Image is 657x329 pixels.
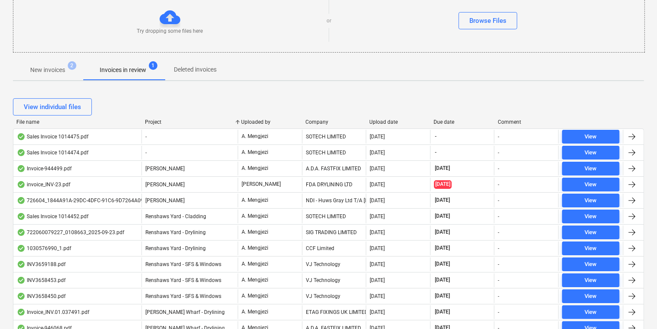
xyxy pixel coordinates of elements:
div: INV3659188.pdf [17,261,66,268]
span: Renshaws Yard - Cladding [145,213,206,219]
div: OCR finished [17,133,25,140]
div: [DATE] [370,277,385,283]
div: Upload date [370,119,427,125]
div: - [498,134,499,140]
p: Deleted invoices [174,65,217,74]
div: Project [145,119,234,125]
div: NDI - Huws Gray Ltd T/A [PERSON_NAME] [302,194,366,207]
div: CCF Limited [302,241,366,255]
div: View [585,260,597,269]
p: A. Mengjezi [242,213,268,220]
div: INV3658453.pdf [17,277,66,284]
span: Renshaws Yard - SFS & Windows [145,277,221,283]
button: Browse Files [459,12,517,29]
div: - [498,293,499,299]
div: Comment [498,119,555,125]
button: View [562,226,619,239]
div: 726604_1844A91A-29DC-4DFC-91C6-9D7264A090A9.PDF [17,197,164,204]
span: [DATE] [434,229,451,236]
div: View [585,132,597,142]
div: OCR finished [17,213,25,220]
div: - [498,261,499,267]
div: Due date [434,119,491,125]
p: [PERSON_NAME] [242,181,281,188]
div: [DATE] [370,134,385,140]
div: - [498,277,499,283]
span: Renshaws Yard - SFS & Windows [145,293,221,299]
div: - [498,197,499,204]
button: View [562,146,619,160]
div: View [585,291,597,301]
div: [DATE] [370,150,385,156]
span: - [145,150,147,156]
div: A.D.A. FASTFIX LIMITED [302,162,366,175]
div: Sales Invoice 1014474.pdf [17,149,88,156]
div: OCR finished [17,149,25,156]
p: A. Mengjezi [242,308,268,316]
iframe: Chat Widget [614,288,657,329]
div: Invoice-944499.pdf [17,165,72,172]
div: View [585,228,597,238]
div: Uploaded by [241,119,299,125]
div: Sales Invoice 1014452.pdf [17,213,88,220]
div: View [585,307,597,317]
p: A. Mengjezi [242,165,268,172]
div: File name [16,119,138,125]
div: [DATE] [370,309,385,315]
div: [DATE] [370,261,385,267]
div: 1030576990_1.pdf [17,245,71,252]
div: VJ Technology [302,257,366,271]
div: 722060079227_0108663_2025-09-23.pdf [17,229,124,236]
span: Montgomery's Wharf - Drylining [145,309,225,315]
button: View [562,162,619,175]
button: View [562,210,619,223]
div: OCR finished [17,277,25,284]
div: VJ Technology [302,273,366,287]
p: Invoices in review [100,66,146,75]
div: View individual files [24,101,81,113]
button: View [562,305,619,319]
div: OCR finished [17,181,25,188]
div: - [498,150,499,156]
div: View [585,196,597,206]
div: View [585,164,597,174]
span: 2 [68,61,76,70]
span: [DATE] [434,180,452,188]
p: A. Mengjezi [242,244,268,252]
p: A. Mengjezi [242,149,268,156]
button: View [562,257,619,271]
div: View [585,276,597,285]
div: - [498,229,499,235]
span: [DATE] [434,260,451,268]
div: OCR finished [17,293,25,300]
button: View [562,273,619,287]
div: FDA DRYLINING LTD [302,178,366,191]
p: A. Mengjezi [242,197,268,204]
div: - [498,166,499,172]
div: Invoice_INV.01.037491.pdf [17,309,89,316]
p: A. Mengjezi [242,133,268,140]
div: VJ Technology [302,289,366,303]
div: Company [305,119,363,125]
p: Try dropping some files here [137,28,203,35]
span: - [434,133,437,140]
div: [DATE] [370,293,385,299]
span: [DATE] [434,308,451,316]
button: View [562,241,619,255]
button: View [562,130,619,144]
p: A. Mengjezi [242,229,268,236]
div: [DATE] [370,197,385,204]
div: SOTECH LIMITED [302,130,366,144]
div: View [585,212,597,222]
div: - [498,245,499,251]
div: OCR finished [17,165,25,172]
div: [DATE] [370,182,385,188]
div: OCR finished [17,309,25,316]
p: or [327,17,331,25]
button: View [562,178,619,191]
div: Sales Invoice 1014475.pdf [17,133,88,140]
div: [DATE] [370,229,385,235]
div: OCR finished [17,245,25,252]
button: View [562,289,619,303]
div: - [498,309,499,315]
